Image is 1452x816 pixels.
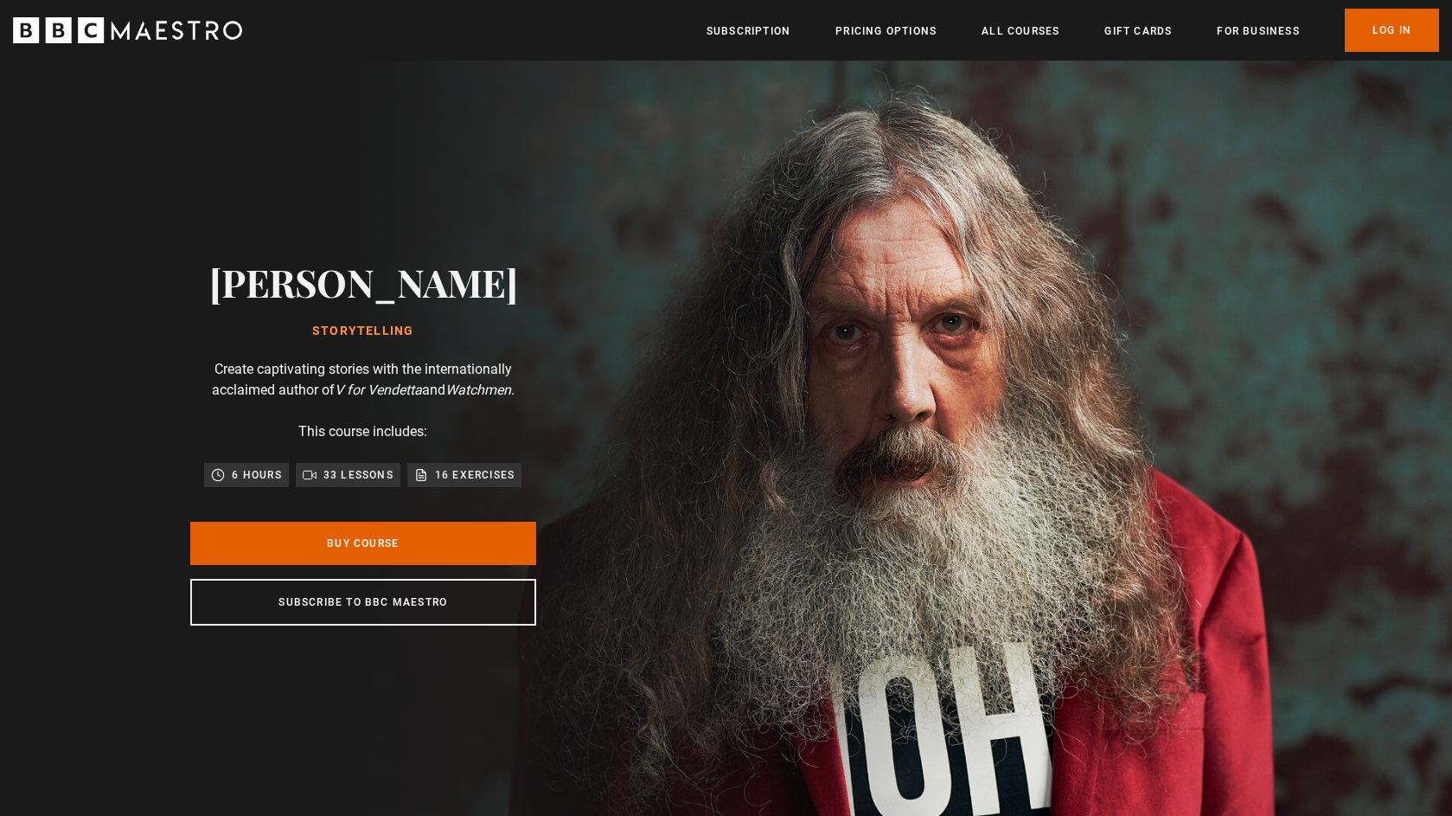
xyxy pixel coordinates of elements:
[1104,22,1172,40] a: Gift Cards
[323,466,393,484] p: 33 lessons
[1345,9,1439,52] a: Log In
[1217,22,1299,40] a: For business
[435,466,515,484] p: 16 exercises
[982,22,1059,40] a: All Courses
[190,359,536,401] p: Create captivating stories with the internationally acclaimed author of and .
[232,466,281,484] p: 6 hours
[209,260,518,304] h2: [PERSON_NAME]
[707,9,1439,52] nav: Primary
[707,22,790,40] a: Subscription
[190,522,536,565] a: Buy Course
[445,382,511,398] i: Watchmen
[190,579,536,626] a: Subscribe to BBC Maestro
[298,421,427,442] p: This course includes:
[335,382,422,398] i: V for Vendetta
[835,22,937,40] a: Pricing Options
[209,324,518,338] h1: Storytelling
[13,17,242,43] svg: BBC Maestro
